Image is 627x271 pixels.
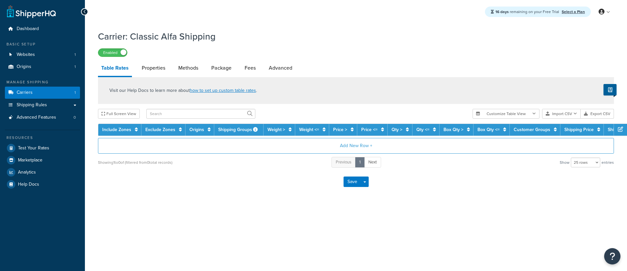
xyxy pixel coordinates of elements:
[473,109,539,119] button: Customize Table View
[5,178,80,190] a: Help Docs
[5,166,80,178] a: Analytics
[73,115,76,120] span: 0
[564,126,594,133] a: Shipping Price
[368,159,377,165] span: Next
[5,42,80,47] div: Basic Setup
[562,9,585,15] a: Select a Plan
[265,60,296,76] a: Advanced
[5,135,80,141] div: Resources
[560,158,570,167] span: Show
[208,60,235,76] a: Package
[5,61,80,73] a: Origins1
[18,182,39,187] span: Help Docs
[74,64,76,70] span: 1
[17,102,47,108] span: Shipping Rules
[5,99,80,111] a: Shipping Rules
[443,126,463,133] a: Box Qty >
[5,142,80,154] a: Test Your Rates
[5,154,80,166] a: Marketplace
[542,109,581,119] button: Import CSV
[241,60,259,76] a: Fees
[145,126,175,133] a: Exclude Zones
[98,60,132,77] a: Table Rates
[603,84,617,95] button: Show Help Docs
[98,49,127,57] label: Enabled
[102,126,131,133] a: Include Zones
[5,87,80,99] a: Carriers1
[604,248,620,264] button: Open Resource Center
[5,23,80,35] a: Dashboard
[336,159,351,165] span: Previous
[109,87,257,94] p: Visit our Help Docs to learn more about .
[175,60,201,76] a: Methods
[344,177,361,187] button: Save
[18,170,36,175] span: Analytics
[299,126,319,133] a: Weight <=
[5,61,80,73] li: Origins
[98,109,140,119] button: Full Screen View
[5,49,80,61] li: Websites
[477,126,500,133] a: Box Qty <=
[267,126,285,133] a: Weight >
[18,145,49,151] span: Test Your Rates
[361,126,378,133] a: Price <=
[581,109,614,119] button: Export CSV
[98,158,172,167] div: Showing 1 to 0 of (filtered from 0 total records)
[5,49,80,61] a: Websites1
[190,87,256,94] a: how to set up custom table rates
[364,157,381,168] a: Next
[602,158,614,167] span: entries
[189,126,204,133] a: Origins
[495,9,560,15] span: remaining on your Free Trial
[495,9,509,15] strong: 16 days
[74,52,76,58] span: 1
[392,126,402,133] a: Qty >
[5,111,80,124] li: Advanced Features
[333,126,347,133] a: Price >
[17,64,31,70] span: Origins
[5,87,80,99] li: Carriers
[17,26,39,32] span: Dashboard
[74,90,76,95] span: 1
[355,157,365,168] a: 1
[17,115,56,120] span: Advanced Features
[17,52,35,58] span: Websites
[146,109,255,119] input: Search
[214,124,264,136] th: Shipping Groups
[514,126,550,133] a: Customer Groups
[17,90,33,95] span: Carriers
[98,30,606,43] h1: Carrier: Classic Alfa Shipping
[18,158,42,163] span: Marketplace
[5,111,80,124] a: Advanced Features0
[138,60,169,76] a: Properties
[5,79,80,85] div: Manage Shipping
[331,157,356,168] a: Previous
[98,138,614,154] button: Add New Row +
[416,126,429,133] a: Qty <=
